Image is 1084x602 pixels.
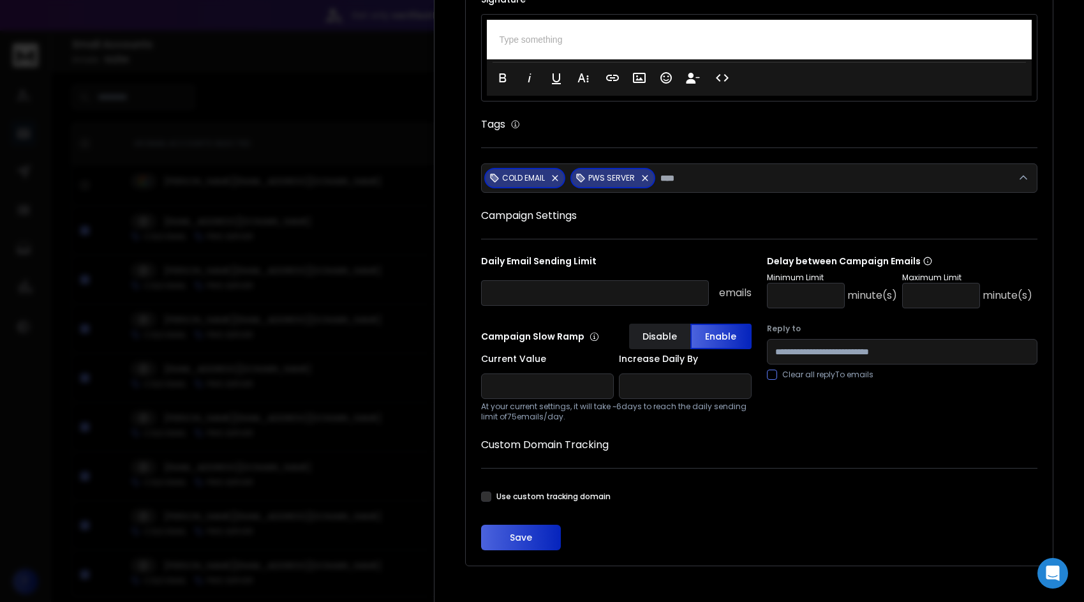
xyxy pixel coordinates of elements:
button: Save [481,525,561,550]
button: Insert Image (Ctrl+P) [627,65,651,91]
label: Reply to [767,324,1037,334]
label: Current Value [481,354,614,363]
div: Open Intercom Messenger [1037,558,1068,589]
button: Enable [690,324,752,349]
button: Italic (Ctrl+I) [517,65,542,91]
button: Emoticons [654,65,678,91]
button: Disable [629,324,690,349]
label: Use custom tracking domain [496,492,611,502]
h1: Campaign Settings [481,208,1037,223]
button: Underline (Ctrl+U) [544,65,568,91]
button: More Text [571,65,595,91]
p: COLD EMAIL [502,173,545,183]
h1: Custom Domain Tracking [481,437,1037,453]
button: Insert Link (Ctrl+K) [600,65,625,91]
button: Insert Unsubscribe Link [681,65,705,91]
h1: Tags [481,117,505,132]
label: Clear all replyTo emails [782,370,873,380]
p: emails [719,285,752,301]
p: minute(s) [847,288,897,303]
p: PWS SERVER [588,173,635,183]
p: Minimum Limit [767,273,897,283]
button: Code View [710,65,734,91]
p: minute(s) [983,288,1032,303]
label: Increase Daily By [619,354,752,363]
p: Maximum Limit [902,273,1032,283]
p: Daily Email Sending Limit [481,255,752,273]
p: At your current settings, it will take ~ 6 days to reach the daily sending limit of 75 emails/day. [481,402,752,422]
p: Campaign Slow Ramp [481,330,599,343]
p: Delay between Campaign Emails [767,255,1032,267]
